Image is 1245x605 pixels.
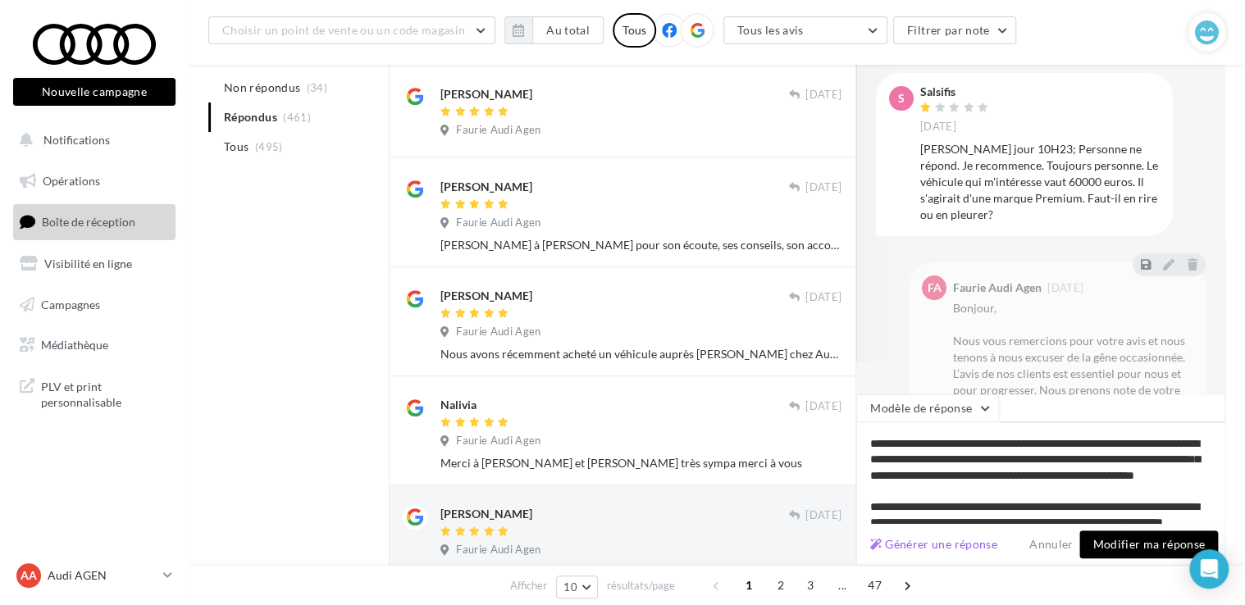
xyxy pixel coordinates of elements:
span: (495) [255,140,283,153]
span: 3 [797,572,823,598]
button: Au total [532,16,604,44]
button: Modifier ma réponse [1079,530,1218,558]
span: Faurie Audi Agen [456,216,540,230]
span: Choisir un point de vente ou un code magasin [222,23,465,37]
button: Notifications [10,123,172,157]
div: Nous avons récemment acheté un véhicule auprès [PERSON_NAME] chez Audi Agen et nous sommes entièr... [440,346,841,362]
span: Notifications [43,133,110,147]
span: résultats/page [607,578,675,594]
span: Tous les avis [737,23,804,37]
div: [PERSON_NAME] [440,179,532,195]
button: Au total [504,16,604,44]
span: Faurie Audi Agen [456,543,540,557]
a: Opérations [10,164,179,198]
span: Afficher [510,578,547,594]
span: Visibilité en ligne [44,257,132,271]
button: 10 [556,575,598,598]
button: Annuler [1023,534,1079,554]
div: Nalivia [440,397,477,413]
div: [PERSON_NAME] à [PERSON_NAME] pour son écoute, ses conseils, son accompagnement pour notre achat ... [440,237,841,253]
span: S [898,90,905,107]
p: Audi AGEN [48,567,157,584]
button: Générer une réponse [864,534,1004,554]
div: [PERSON_NAME] [440,86,532,102]
div: Faurie Audi Agen [953,282,1042,293]
div: [PERSON_NAME] [440,288,532,304]
span: Tous [224,139,249,155]
span: [DATE] [805,180,841,195]
a: AA Audi AGEN [13,560,176,591]
span: Non répondus [224,80,300,96]
a: PLV et print personnalisable [10,369,179,417]
span: [DATE] [805,508,841,523]
a: Visibilité en ligne [10,247,179,281]
span: Faurie Audi Agen [456,434,540,448]
span: ... [829,572,855,598]
span: 1 [736,572,762,598]
div: Merci à [PERSON_NAME] et [PERSON_NAME] très sympa merci à vous [440,455,841,471]
span: Boîte de réception [42,215,135,229]
a: Campagnes [10,288,179,322]
span: AA [21,567,37,584]
div: [PERSON_NAME] jour 10H23; Personne ne répond. Je recommence. Toujours personne. Le véhicule qui m... [920,141,1160,223]
button: Filtrer par note [893,16,1017,44]
span: [DATE] [805,88,841,102]
span: [DATE] [805,290,841,305]
button: Tous les avis [723,16,887,44]
button: Modèle de réponse [856,394,999,422]
div: [PERSON_NAME] [440,506,532,522]
span: [DATE] [1047,283,1083,293]
a: Boîte de réception [10,204,179,239]
button: Choisir un point de vente ou un code magasin [208,16,495,44]
span: Opérations [43,174,100,188]
div: Bonjour, Nous vous remercions pour votre avis et nous tenons à nous excuser de la gêne occasionné... [953,300,1193,530]
span: Médiathèque [41,338,108,352]
span: 2 [768,572,794,598]
div: Lieu très, très agréable. Les conseillers sont toujours à l'écoute. [PERSON_NAME] et [PERSON_NAME... [440,564,841,580]
span: Campagnes [41,297,100,311]
div: Tous [613,13,656,48]
span: 47 [861,572,888,598]
span: [DATE] [920,120,956,134]
button: Nouvelle campagne [13,78,176,106]
span: Faurie Audi Agen [456,325,540,339]
span: PLV et print personnalisable [41,375,169,411]
span: [DATE] [805,399,841,414]
span: Faurie Audi Agen [456,123,540,138]
span: (34) [307,81,327,94]
a: Médiathèque [10,328,179,362]
span: FA [928,280,942,296]
div: Open Intercom Messenger [1189,549,1229,589]
span: 10 [563,580,577,594]
div: Salsifis [920,86,992,98]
